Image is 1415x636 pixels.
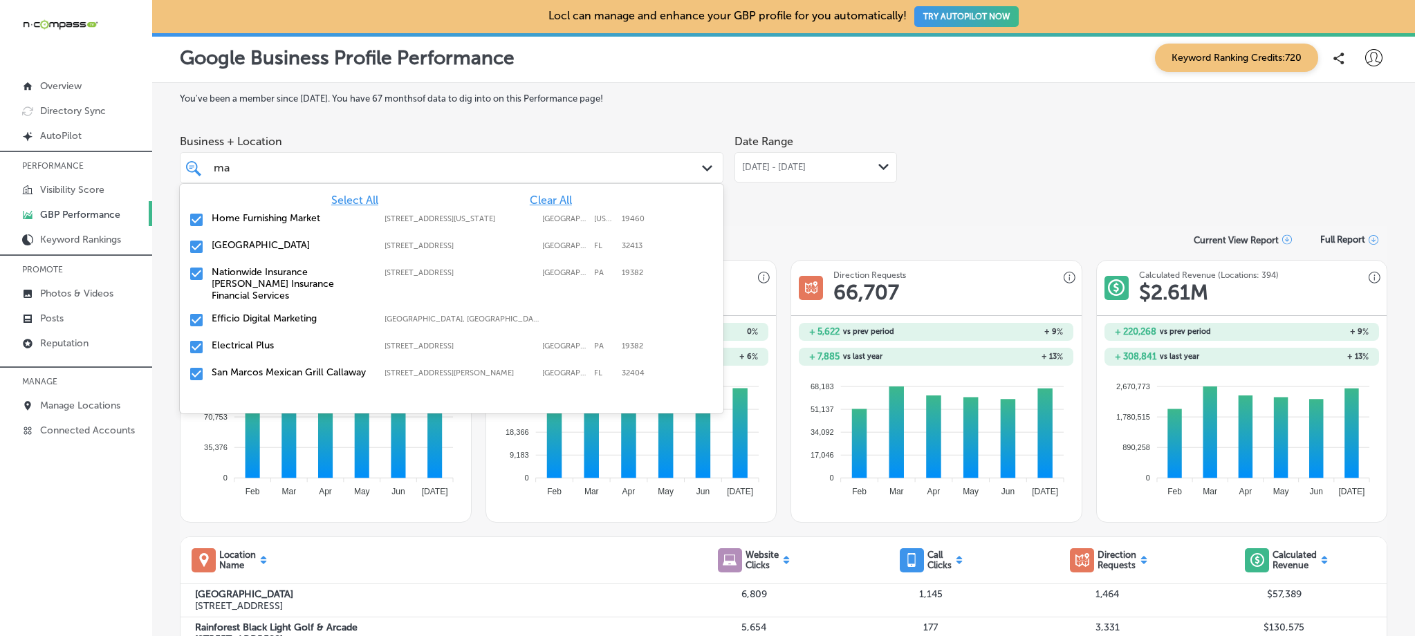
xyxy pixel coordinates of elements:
[833,270,906,280] h3: Direction Requests
[811,451,834,459] tspan: 17,046
[1098,550,1136,570] p: Direction Requests
[666,588,842,600] p: 6,809
[40,400,120,411] p: Manage Locations
[385,342,535,350] label: 313 S Bolmar Street
[40,209,120,221] p: GBP Performance
[391,487,405,496] tspan: Jun
[622,342,643,350] label: 19382
[1273,550,1317,570] p: Calculated Revenue
[622,268,643,277] label: 19382
[1122,443,1150,451] tspan: 890,258
[195,600,666,612] p: [STREET_ADDRESS]
[1115,326,1156,337] h2: + 220,268
[842,588,1019,600] p: 1,145
[842,621,1019,633] p: 177
[1320,234,1365,245] span: Full Report
[212,239,371,251] label: San Marcos Mexican Grill Pier Park
[1203,487,1217,496] tspan: Mar
[22,18,98,31] img: 660ab0bf-5cc7-4cb8-ba1c-48b5ae0f18e60NCTV_CLogo_TV_Black_-500x88.png
[1160,353,1199,360] span: vs last year
[843,353,882,360] span: vs last year
[1139,270,1279,280] h3: Calculated Revenue (Locations: 394)
[1032,487,1058,496] tspan: [DATE]
[811,405,834,413] tspan: 51,137
[385,214,535,223] label: 751 Pike Springs Road; Pennsylvania 113
[1057,352,1063,362] span: %
[622,368,645,377] label: 32404
[1239,487,1252,496] tspan: Apr
[622,487,635,496] tspan: Apr
[594,214,615,223] label: Pennsylvania
[734,135,793,148] label: Date Range
[666,621,842,633] p: 5,654
[422,487,448,496] tspan: [DATE]
[1196,588,1372,600] p: $57,389
[746,550,779,570] p: Website Clicks
[833,280,899,305] h1: 66,707
[811,428,834,436] tspan: 34,092
[752,327,758,337] span: %
[1155,44,1318,72] span: Keyword Ranking Credits: 720
[843,328,894,335] span: vs prev period
[506,428,529,436] tspan: 18,366
[385,268,535,277] label: 230 W Market St
[1241,327,1369,337] h2: + 9
[1273,487,1288,496] tspan: May
[594,268,615,277] label: PA
[811,382,834,390] tspan: 68,183
[180,135,723,148] span: Business + Location
[542,268,587,277] label: West Chester
[542,241,587,250] label: Panama City Beach
[212,266,371,301] label: Nationwide Insurance Jillian O'Brien Insurance Financial Services
[594,368,615,377] label: FL
[385,241,535,250] label: 101 Bluefish Dr Suite 105
[809,351,840,362] h2: + 7,885
[319,487,332,496] tspan: Apr
[914,6,1019,27] button: TRY AUTOPILOT NOW
[927,487,941,496] tspan: Apr
[40,184,104,196] p: Visibility Score
[180,93,1387,104] label: You've been a member since [DATE] . You have 67 months of data to dig into on this Performance page!
[742,162,806,173] span: [DATE] - [DATE]
[852,487,867,496] tspan: Feb
[1362,352,1369,362] span: %
[622,214,645,223] label: 19460
[889,487,904,496] tspan: Mar
[1146,474,1150,482] tspan: 0
[354,487,370,496] tspan: May
[530,194,572,207] span: Clear All
[936,327,1064,337] h2: + 9
[830,474,834,482] tspan: 0
[1115,351,1156,362] h2: + 308,841
[524,474,528,482] tspan: 0
[809,326,840,337] h2: + 5,622
[180,46,515,69] p: Google Business Profile Performance
[1309,487,1322,496] tspan: Jun
[696,487,709,496] tspan: Jun
[752,352,758,362] span: %
[1167,487,1182,496] tspan: Feb
[1194,235,1279,245] p: Current View Report
[1139,280,1208,305] h1: $ 2.61M
[1116,382,1150,390] tspan: 2,670,773
[936,352,1064,362] h2: + 13
[246,487,260,496] tspan: Feb
[542,214,587,223] label: Phoenixville
[594,342,615,350] label: PA
[40,288,113,299] p: Photos & Videos
[385,368,535,377] label: 532 N Tyndall Pkwy
[1116,413,1150,421] tspan: 1,780,515
[40,234,121,245] p: Keyword Rankings
[40,80,82,92] p: Overview
[40,312,64,324] p: Posts
[622,241,642,250] label: 32413
[212,366,371,378] label: San Marcos Mexican Grill Callaway
[40,105,106,117] p: Directory Sync
[1057,327,1063,337] span: %
[204,443,228,451] tspan: 35,376
[212,339,371,351] label: Electrical Plus
[1241,352,1369,362] h2: + 13
[40,130,82,142] p: AutoPilot
[282,487,297,496] tspan: Mar
[1001,487,1015,496] tspan: Jun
